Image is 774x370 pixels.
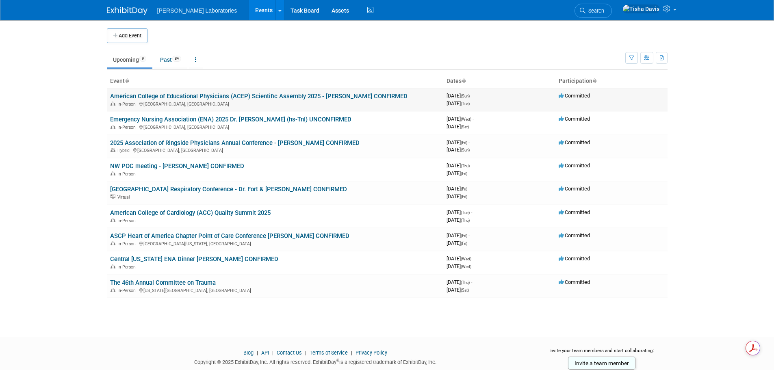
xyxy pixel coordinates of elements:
span: 9 [139,56,146,62]
div: Invite your team members and start collaborating: [536,347,668,359]
span: Committed [559,232,590,238]
img: ExhibitDay [107,7,147,15]
div: Copyright © 2025 ExhibitDay, Inc. All rights reserved. ExhibitDay is a registered trademark of Ex... [107,357,525,366]
span: (Fri) [461,241,467,246]
img: Hybrid Event [111,148,115,152]
span: [DATE] [447,232,470,238]
span: [DATE] [447,162,472,169]
span: [DATE] [447,139,470,145]
img: In-Person Event [111,125,115,129]
th: Participation [555,74,668,88]
span: Committed [559,209,590,215]
span: Committed [559,93,590,99]
a: The 46th Annual Committee on Trauma [110,279,216,286]
span: (Fri) [461,195,467,199]
sup: ® [336,358,339,363]
span: (Thu) [461,280,470,285]
span: [DATE] [447,209,472,215]
a: Sort by Participation Type [592,78,596,84]
img: In-Person Event [111,218,115,222]
span: [DATE] [447,263,471,269]
img: In-Person Event [111,241,115,245]
span: (Fri) [461,171,467,176]
span: In-Person [117,171,138,177]
span: - [471,93,472,99]
span: [DATE] [447,186,470,192]
span: [DATE] [447,255,474,262]
span: Committed [559,139,590,145]
a: NW POC meeting - [PERSON_NAME] CONFIRMED [110,162,244,170]
span: | [303,350,308,356]
span: - [468,232,470,238]
a: Sort by Start Date [462,78,466,84]
div: [US_STATE][GEOGRAPHIC_DATA], [GEOGRAPHIC_DATA] [110,287,440,293]
span: (Sun) [461,94,470,98]
span: Committed [559,186,590,192]
span: (Wed) [461,264,471,269]
a: Terms of Service [310,350,348,356]
span: (Wed) [461,117,471,121]
span: (Fri) [461,187,467,191]
span: [DATE] [447,93,472,99]
a: [GEOGRAPHIC_DATA] Respiratory Conference - Dr. Fort & [PERSON_NAME] CONFIRMED [110,186,347,193]
div: [GEOGRAPHIC_DATA], [GEOGRAPHIC_DATA] [110,147,440,153]
span: (Sun) [461,148,470,152]
th: Dates [443,74,555,88]
span: [DATE] [447,240,467,246]
div: [GEOGRAPHIC_DATA], [GEOGRAPHIC_DATA] [110,123,440,130]
span: - [473,116,474,122]
span: In-Person [117,241,138,247]
span: (Fri) [461,234,467,238]
button: Add Event [107,28,147,43]
span: - [468,139,470,145]
a: ASCP Heart of America Chapter Point of Care Conference [PERSON_NAME] CONFIRMED [110,232,349,240]
span: Search [585,8,604,14]
span: [DATE] [447,170,467,176]
a: Contact Us [277,350,302,356]
a: 2025 Association of Ringside Physicians Annual Conference - [PERSON_NAME] CONFIRMED [110,139,360,147]
div: [GEOGRAPHIC_DATA][US_STATE], [GEOGRAPHIC_DATA] [110,240,440,247]
span: [DATE] [447,147,470,153]
span: Committed [559,162,590,169]
span: [DATE] [447,100,470,106]
span: Committed [559,255,590,262]
span: (Tue) [461,102,470,106]
a: Privacy Policy [356,350,387,356]
img: In-Person Event [111,171,115,175]
span: - [468,186,470,192]
a: API [261,350,269,356]
span: | [270,350,275,356]
span: Virtual [117,195,132,200]
a: Sort by Event Name [125,78,129,84]
a: Central [US_STATE] ENA Dinner [PERSON_NAME] CONFIRMED [110,255,278,263]
span: In-Person [117,125,138,130]
a: Search [575,4,612,18]
a: American College of Cardiology (ACC) Quality Summit 2025 [110,209,271,216]
span: [DATE] [447,116,474,122]
span: [DATE] [447,123,469,130]
img: In-Person Event [111,264,115,268]
span: (Thu) [461,164,470,168]
span: (Tue) [461,210,470,215]
span: [DATE] [447,217,470,223]
span: In-Person [117,102,138,107]
span: [DATE] [447,287,469,293]
span: Hybrid [117,148,132,153]
span: - [471,162,472,169]
span: | [349,350,354,356]
a: American College of Educational Physicians (ACEP) Scientific Assembly 2025 - [PERSON_NAME] CONFIRMED [110,93,408,100]
span: In-Person [117,264,138,270]
span: - [473,255,474,262]
span: (Thu) [461,218,470,223]
a: Invite a team member [568,357,635,370]
span: [DATE] [447,279,472,285]
span: - [471,279,472,285]
span: In-Person [117,218,138,223]
span: (Fri) [461,141,467,145]
span: Committed [559,279,590,285]
span: | [255,350,260,356]
img: Virtual Event [111,195,115,199]
span: In-Person [117,288,138,293]
a: Emergency Nursing Association (ENA) 2025 Dr. [PERSON_NAME] (hs-TnI) UNCONFIRMED [110,116,351,123]
span: (Sat) [461,288,469,292]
